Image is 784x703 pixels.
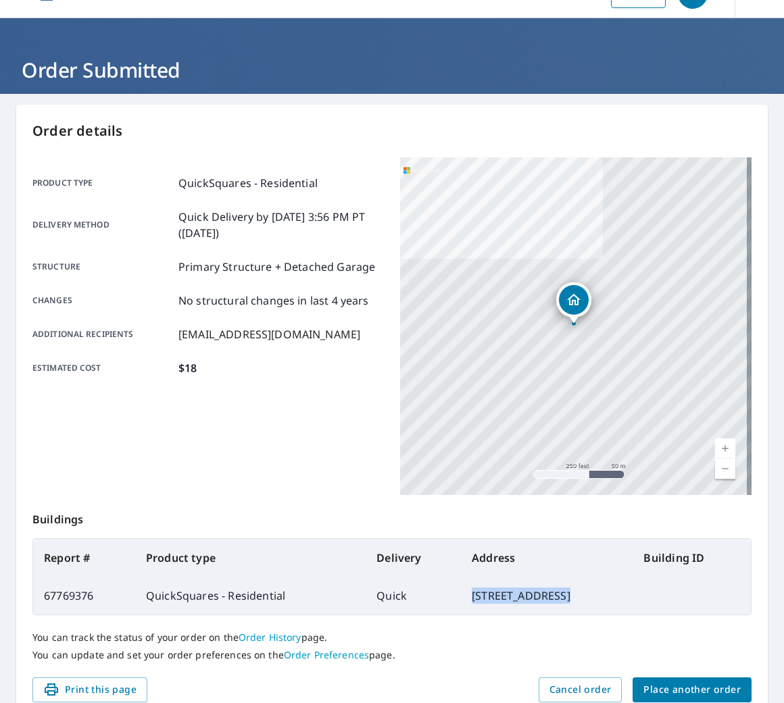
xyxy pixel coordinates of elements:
[32,209,173,241] p: Delivery method
[32,259,173,275] p: Structure
[32,292,173,309] p: Changes
[633,677,752,702] button: Place another order
[284,648,369,661] a: Order Preferences
[135,577,366,615] td: QuickSquares - Residential
[178,175,318,191] p: QuickSquares - Residential
[633,539,751,577] th: Building ID
[33,577,135,615] td: 67769376
[32,649,752,661] p: You can update and set your order preferences on the page.
[32,121,752,141] p: Order details
[32,326,173,342] p: Additional recipients
[461,539,633,577] th: Address
[549,681,612,698] span: Cancel order
[32,495,752,538] p: Buildings
[178,292,369,309] p: No structural changes in last 4 years
[556,282,591,324] div: Dropped pin, building 1, Residential property, 5272 Ridgevale Way Pleasanton, CA 94566
[32,677,147,702] button: Print this page
[715,438,735,459] a: Current Level 17, Zoom In
[643,681,741,698] span: Place another order
[366,577,461,615] td: Quick
[178,326,360,342] p: [EMAIL_ADDRESS][DOMAIN_NAME]
[135,539,366,577] th: Product type
[461,577,633,615] td: [STREET_ADDRESS]
[239,631,301,644] a: Order History
[715,459,735,479] a: Current Level 17, Zoom Out
[32,175,173,191] p: Product type
[178,209,384,241] p: Quick Delivery by [DATE] 3:56 PM PT ([DATE])
[539,677,622,702] button: Cancel order
[32,360,173,376] p: Estimated cost
[178,259,375,275] p: Primary Structure + Detached Garage
[178,360,197,376] p: $18
[366,539,461,577] th: Delivery
[33,539,135,577] th: Report #
[16,56,768,84] h1: Order Submitted
[43,681,137,698] span: Print this page
[32,631,752,644] p: You can track the status of your order on the page.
